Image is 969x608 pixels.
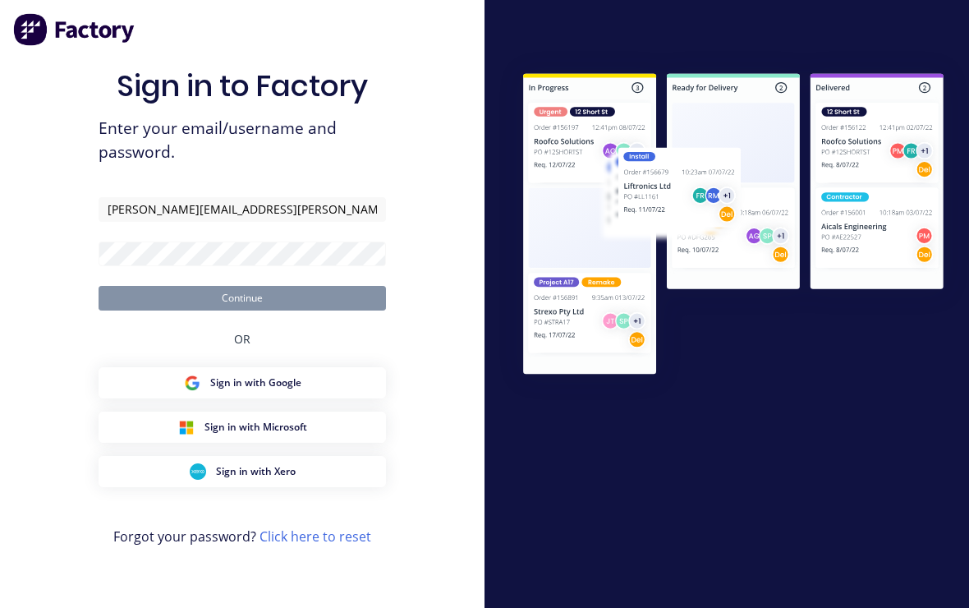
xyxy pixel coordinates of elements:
input: Email/Username [99,197,386,222]
span: Sign in with Microsoft [204,420,307,435]
button: Microsoft Sign inSign in with Microsoft [99,412,386,443]
span: Sign in with Xero [216,464,296,479]
button: Google Sign inSign in with Google [99,367,386,398]
div: OR [234,311,250,367]
h1: Sign in to Factory [117,68,368,104]
img: Sign in [498,50,969,402]
img: Google Sign in [184,375,200,391]
span: Sign in with Google [210,375,301,390]
img: Factory [13,13,136,46]
a: Click here to reset [259,527,371,546]
span: Forgot your password? [113,527,371,546]
img: Microsoft Sign in [178,419,195,435]
button: Continue [99,286,386,311]
button: Xero Sign inSign in with Xero [99,456,386,487]
span: Enter your email/username and password. [99,117,386,164]
img: Xero Sign in [190,463,206,480]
